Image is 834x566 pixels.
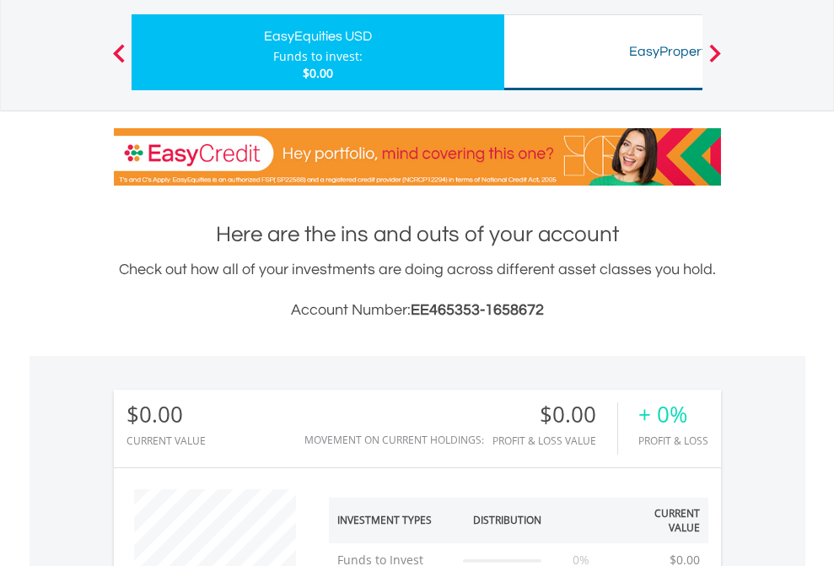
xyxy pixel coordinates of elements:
[303,65,333,81] span: $0.00
[126,435,206,446] div: CURRENT VALUE
[304,434,484,445] div: Movement on Current Holdings:
[126,402,206,427] div: $0.00
[473,513,541,527] div: Distribution
[492,402,617,427] div: $0.00
[492,435,617,446] div: Profit & Loss Value
[273,48,363,65] div: Funds to invest:
[329,498,455,543] th: Investment Types
[411,302,544,318] span: EE465353-1658672
[142,24,494,48] div: EasyEquities USD
[114,128,721,186] img: EasyCredit Promotion Banner
[114,258,721,322] div: Check out how all of your investments are doing across different asset classes you hold.
[114,219,721,250] h1: Here are the ins and outs of your account
[102,52,136,69] button: Previous
[114,299,721,322] h3: Account Number:
[698,52,732,69] button: Next
[613,498,708,543] th: Current Value
[638,402,708,427] div: + 0%
[638,435,708,446] div: Profit & Loss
